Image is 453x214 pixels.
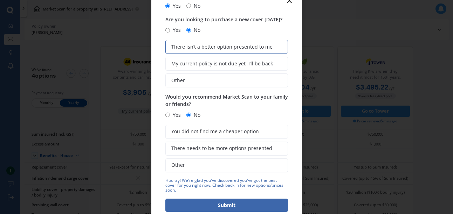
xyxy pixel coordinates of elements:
span: No [191,111,200,119]
span: There isn’t a better option presented to me [171,44,273,50]
input: Yes [165,113,170,117]
input: No [186,28,191,33]
input: Yes [165,3,170,8]
div: Hooray! We're glad you've discovered you've got the best cover for you right now. Check back in f... [165,178,288,193]
span: Other [171,162,185,168]
button: Submit [165,199,288,212]
span: There needs to be more options presented [171,145,272,151]
span: You did not find me a cheaper option [171,129,259,135]
span: Would you recommend Market Scan to your family or friends? [165,93,288,107]
span: Other [171,78,185,84]
span: Are you looking to purchase a new cover [DATE]? [165,16,282,23]
input: No [186,113,191,117]
input: Yes [165,28,170,33]
span: Yes [170,111,181,119]
span: My current policy is not due yet, I’ll be back [171,61,273,67]
span: Yes [170,2,181,10]
span: Yes [170,26,181,34]
span: No [191,26,200,34]
span: No [191,2,200,10]
input: No [186,3,191,8]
